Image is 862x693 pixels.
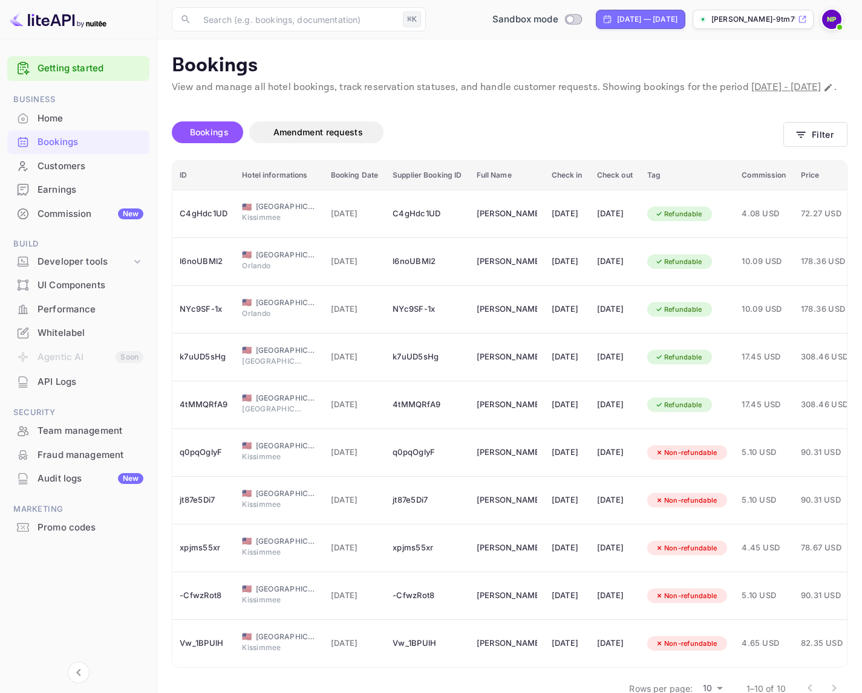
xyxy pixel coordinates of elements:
div: [DATE] [552,443,583,462]
div: Promo codes [7,516,149,540]
div: Fraud management [7,443,149,467]
div: [DATE] [552,538,583,558]
span: [DATE] [331,255,379,268]
span: [GEOGRAPHIC_DATA] [256,631,316,642]
span: Amendment requests [273,127,363,137]
div: Developer tools [38,255,131,269]
div: q0pqOglyF [393,443,462,462]
div: [DATE] [597,395,633,414]
div: [DATE] [552,634,583,653]
div: C4gHdc1UD [180,204,227,224]
div: jt87e5Di7 [393,491,462,510]
th: Full Name [469,161,544,190]
div: [DATE] [597,347,633,367]
div: -CfwzRot8 [180,586,227,605]
div: [DATE] [597,586,633,605]
span: [GEOGRAPHIC_DATA] [256,440,316,451]
span: [GEOGRAPHIC_DATA] [256,201,316,212]
span: [DATE] - [DATE] [751,81,821,94]
div: [DATE] [597,634,633,653]
a: Home [7,107,149,129]
th: Tag [640,161,735,190]
div: Non-refundable [647,588,725,604]
div: Home [7,107,149,131]
p: View and manage all hotel bookings, track reservation statuses, and handle customer requests. Sho... [172,80,847,95]
div: Non-refundable [647,636,725,651]
div: [DATE] — [DATE] [617,14,678,25]
th: Supplier Booking ID [385,161,469,190]
span: 308.46 USD [801,398,861,411]
div: Customers [7,155,149,178]
a: Bookings [7,131,149,153]
span: Marketing [7,503,149,516]
th: ID [172,161,235,190]
span: United States of America [242,489,252,497]
a: Performance [7,298,149,320]
a: Earnings [7,178,149,201]
div: [DATE] [552,347,583,367]
button: Collapse navigation [68,662,90,683]
span: 90.31 USD [801,446,861,459]
span: 72.27 USD [801,207,861,221]
div: Home [38,112,143,126]
div: Non-refundable [647,541,725,556]
div: [DATE] [552,491,583,510]
div: Customers [38,160,143,173]
img: Nick Pestov [822,10,841,29]
div: xpjms55xr [180,538,227,558]
span: [GEOGRAPHIC_DATA] [256,345,316,356]
div: Switch to Production mode [488,13,586,27]
span: United States of America [242,203,252,211]
div: NYc9SF-1x [393,300,462,319]
a: Getting started [38,62,143,76]
span: Build [7,237,149,251]
a: UI Components [7,274,149,296]
a: Fraud management [7,443,149,466]
div: [DATE] [597,204,633,224]
div: Performance [38,303,143,317]
div: [DATE] [552,300,583,319]
div: q0pqOglyF [180,443,227,462]
span: Orlando [242,308,302,319]
span: Business [7,93,149,106]
span: United States of America [242,633,252,640]
div: Vw_1BPUlH [393,634,462,653]
span: Sandbox mode [492,13,558,27]
div: k7uUD5sHg [393,347,462,367]
span: 10.09 USD [742,303,786,316]
span: [GEOGRAPHIC_DATA] [256,488,316,499]
span: Kissimmee [242,499,302,510]
img: LiteAPI logo [10,10,106,29]
span: 17.45 USD [742,350,786,364]
th: Check out [590,161,640,190]
span: [DATE] [331,589,379,602]
div: Non-refundable [647,493,725,508]
div: Commission [38,207,143,221]
span: United States of America [242,585,252,593]
th: Hotel informations [235,161,323,190]
span: 17.45 USD [742,398,786,411]
div: Refundable [647,207,710,222]
div: l6noUBMl2 [180,252,227,271]
div: [DATE] [552,395,583,414]
span: [DATE] [331,446,379,459]
div: Team management [7,419,149,443]
div: Kieran Harper [477,347,537,367]
span: [DATE] [331,494,379,507]
span: [GEOGRAPHIC_DATA] [256,393,316,404]
th: Commission [734,161,793,190]
div: Refundable [647,254,710,269]
div: Nick Pestov [477,586,537,605]
span: 10.09 USD [742,255,786,268]
div: Refundable [647,350,710,365]
span: [DATE] [331,207,379,221]
div: Kieran Harper [477,252,537,271]
a: Whitelabel [7,321,149,344]
span: Kissimmee [242,642,302,653]
span: [DATE] [331,350,379,364]
a: Audit logsNew [7,467,149,489]
span: United States of America [242,346,252,354]
div: Performance [7,298,149,321]
div: Fraud management [38,448,143,462]
div: Nick Pestov [477,443,537,462]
